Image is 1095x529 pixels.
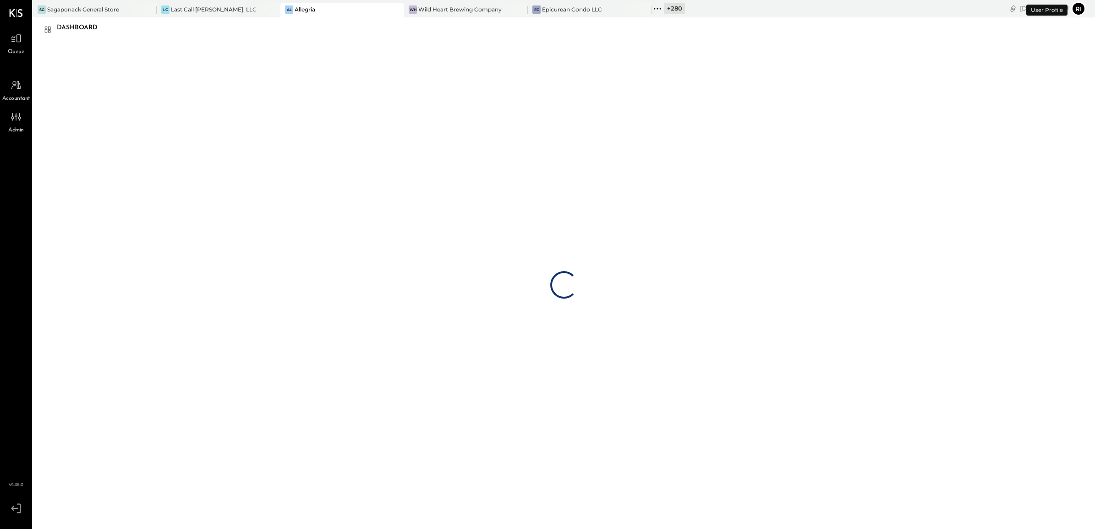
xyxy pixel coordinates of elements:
span: Admin [8,126,24,135]
div: Wild Heart Brewing Company [418,5,502,13]
div: [DATE] [1020,4,1069,13]
button: Ri [1071,1,1086,16]
div: Last Call [PERSON_NAME], LLC [171,5,257,13]
span: Queue [8,48,25,56]
div: LC [161,5,170,14]
div: + 280 [664,3,685,14]
div: copy link [1008,4,1018,13]
div: Sagaponack General Store [47,5,119,13]
div: Epicurean Condo LLC [542,5,602,13]
a: Queue [0,30,32,56]
div: Allegria [295,5,315,13]
div: User Profile [1026,5,1068,16]
div: Al [285,5,293,14]
div: Dashboard [57,21,107,35]
a: Admin [0,108,32,135]
div: WH [409,5,417,14]
a: Accountant [0,76,32,103]
div: EC [532,5,541,14]
div: SG [38,5,46,14]
span: Accountant [2,95,30,103]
